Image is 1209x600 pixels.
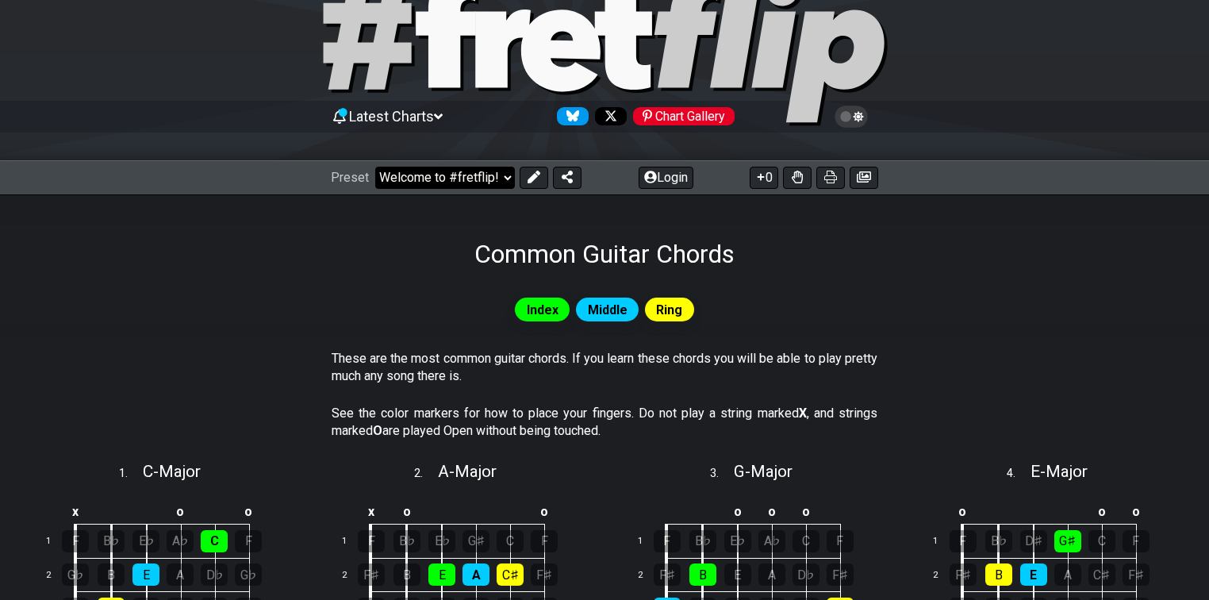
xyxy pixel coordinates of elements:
div: Chart Gallery [633,107,735,125]
div: C♯ [1088,563,1115,586]
div: C [201,530,228,552]
td: o [163,498,198,525]
a: #fretflip at Pinterest [627,107,735,125]
div: A [462,563,489,586]
div: B♭ [689,530,716,552]
td: o [232,498,266,525]
td: o [789,498,823,525]
div: G♯ [1054,530,1081,552]
span: C - Major [143,462,201,481]
div: A [1054,563,1081,586]
a: Follow #fretflip at X [589,107,627,125]
td: 1 [36,525,75,559]
span: 2 . [414,465,438,483]
div: G♯ [462,530,489,552]
span: A - Major [438,462,497,481]
div: E♭ [132,530,159,552]
div: F [950,530,977,552]
strong: X [799,406,807,421]
td: 2 [36,558,75,592]
span: 1 . [119,465,143,483]
div: A [758,563,785,586]
td: o [390,498,425,525]
td: o [1119,498,1153,525]
div: E♭ [428,530,455,552]
div: C [1088,530,1115,552]
button: Login [639,167,693,189]
span: E - Major [1031,462,1088,481]
span: Preset [331,170,369,185]
td: o [1084,498,1119,525]
div: F [235,530,262,552]
h1: Common Guitar Chords [474,239,735,269]
td: 2 [628,558,666,592]
div: C [793,530,819,552]
div: D♯ [1020,530,1047,552]
span: Index [527,298,558,321]
strong: O [373,423,382,438]
span: Middle [588,298,628,321]
div: B [985,563,1012,586]
div: F♯ [358,563,385,586]
div: C [497,530,524,552]
div: E [724,563,751,586]
div: F♯ [950,563,977,586]
div: F [654,530,681,552]
td: x [57,498,94,525]
div: F♯ [531,563,558,586]
td: 2 [332,558,370,592]
div: F♯ [827,563,854,586]
a: Follow #fretflip at Bluesky [551,107,589,125]
div: B♭ [985,530,1012,552]
div: D♭ [793,563,819,586]
button: Toggle Dexterity for all fretkits [783,167,812,189]
div: C♯ [497,563,524,586]
div: F [827,530,854,552]
div: G♭ [235,563,262,586]
button: Create image [850,167,878,189]
td: o [945,498,981,525]
span: 4 . [1007,465,1031,483]
div: E [132,563,159,586]
td: x [353,498,390,525]
div: D♭ [201,563,228,586]
span: 3 . [710,465,734,483]
div: G♭ [62,563,89,586]
div: E [1020,563,1047,586]
p: These are the most common guitar chords. If you learn these chords you will be able to play prett... [332,350,877,386]
button: Edit Preset [520,167,548,189]
div: F [62,530,89,552]
div: B [689,563,716,586]
div: B [393,563,420,586]
p: See the color markers for how to place your fingers. Do not play a string marked , and strings ma... [332,405,877,440]
button: Print [816,167,845,189]
div: B♭ [98,530,125,552]
div: F [1123,530,1150,552]
div: F [531,530,558,552]
select: Preset [375,167,515,189]
div: A♭ [758,530,785,552]
div: E [428,563,455,586]
div: F [358,530,385,552]
td: 2 [924,558,962,592]
td: 1 [332,525,370,559]
span: Toggle light / dark theme [842,110,861,124]
div: A [167,563,194,586]
div: B [98,563,125,586]
td: o [720,498,755,525]
span: Ring [656,298,682,321]
div: F♯ [1123,563,1150,586]
span: Latest Charts [349,108,434,125]
td: 1 [924,525,962,559]
td: o [528,498,562,525]
span: G - Major [734,462,793,481]
td: 1 [628,525,666,559]
div: B♭ [393,530,420,552]
div: A♭ [167,530,194,552]
div: E♭ [724,530,751,552]
div: F♯ [654,563,681,586]
td: o [754,498,789,525]
button: Share Preset [553,167,581,189]
button: 0 [750,167,778,189]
